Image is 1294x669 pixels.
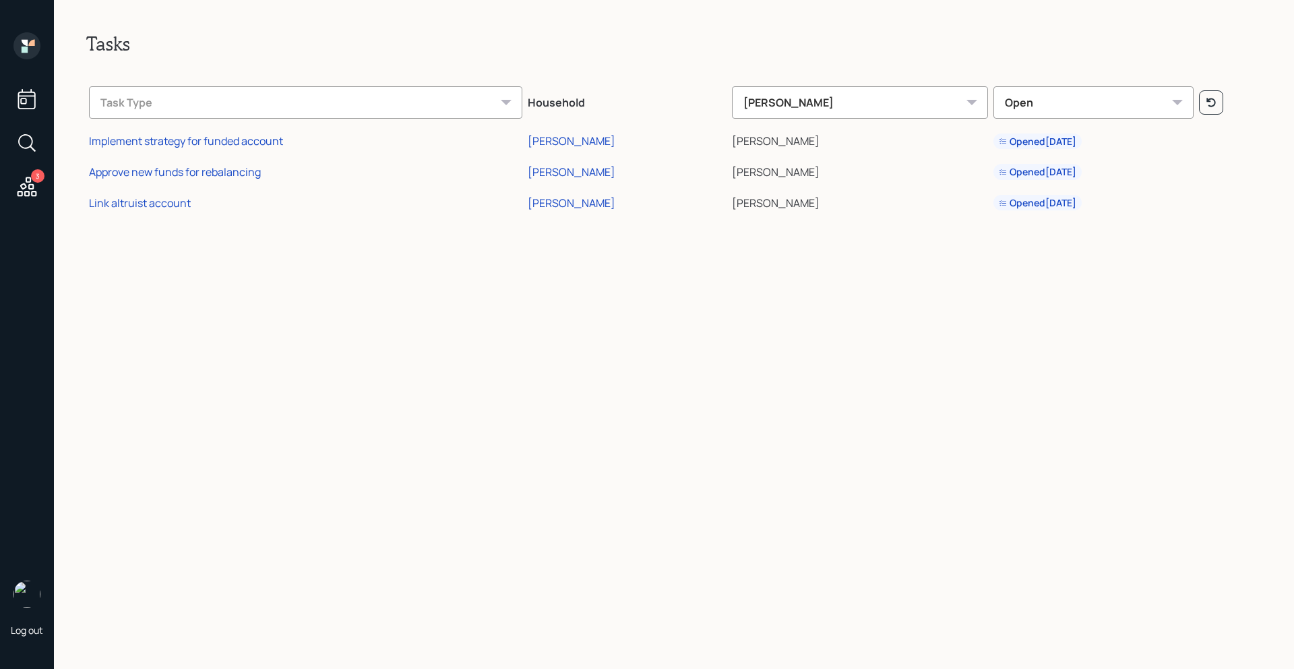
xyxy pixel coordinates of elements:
[86,32,1262,55] h2: Tasks
[528,134,615,148] div: [PERSON_NAME]
[89,165,261,179] div: Approve new funds for rebalancing
[528,165,615,179] div: [PERSON_NAME]
[999,165,1076,179] div: Opened [DATE]
[729,124,990,155] td: [PERSON_NAME]
[729,154,990,185] td: [PERSON_NAME]
[732,86,987,119] div: [PERSON_NAME]
[999,135,1076,148] div: Opened [DATE]
[89,196,191,210] div: Link altruist account
[999,196,1076,210] div: Opened [DATE]
[528,196,615,210] div: [PERSON_NAME]
[89,134,283,148] div: Implement strategy for funded account
[13,581,40,608] img: michael-russo-headshot.png
[525,77,729,124] th: Household
[729,185,990,216] td: [PERSON_NAME]
[31,169,44,183] div: 3
[11,624,43,637] div: Log out
[993,86,1194,119] div: Open
[89,86,522,119] div: Task Type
